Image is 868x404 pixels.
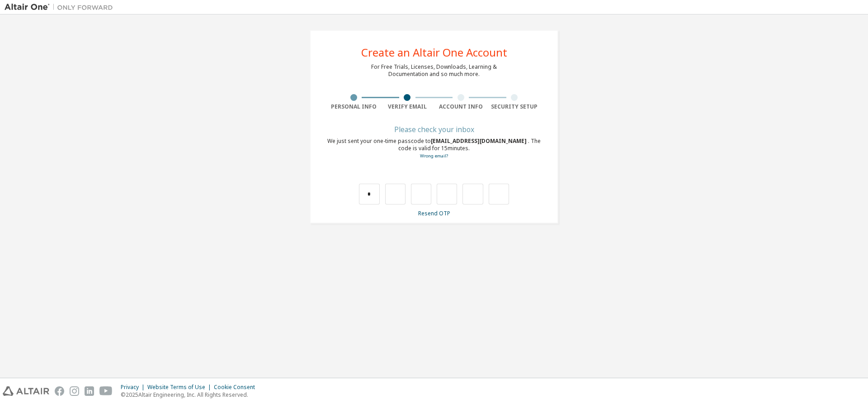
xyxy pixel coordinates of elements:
[488,103,542,110] div: Security Setup
[434,103,488,110] div: Account Info
[420,153,448,159] a: Go back to the registration form
[3,386,49,396] img: altair_logo.svg
[121,391,260,399] p: © 2025 Altair Engineering, Inc. All Rights Reserved.
[70,386,79,396] img: instagram.svg
[327,138,541,160] div: We just sent your one-time passcode to . The code is valid for 15 minutes.
[85,386,94,396] img: linkedin.svg
[99,386,113,396] img: youtube.svg
[371,63,497,78] div: For Free Trials, Licenses, Downloads, Learning & Documentation and so much more.
[214,384,260,391] div: Cookie Consent
[327,127,541,132] div: Please check your inbox
[381,103,434,110] div: Verify Email
[5,3,118,12] img: Altair One
[418,209,450,217] a: Resend OTP
[327,103,381,110] div: Personal Info
[55,386,64,396] img: facebook.svg
[121,384,147,391] div: Privacy
[147,384,214,391] div: Website Terms of Use
[431,137,528,145] span: [EMAIL_ADDRESS][DOMAIN_NAME]
[361,47,507,58] div: Create an Altair One Account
